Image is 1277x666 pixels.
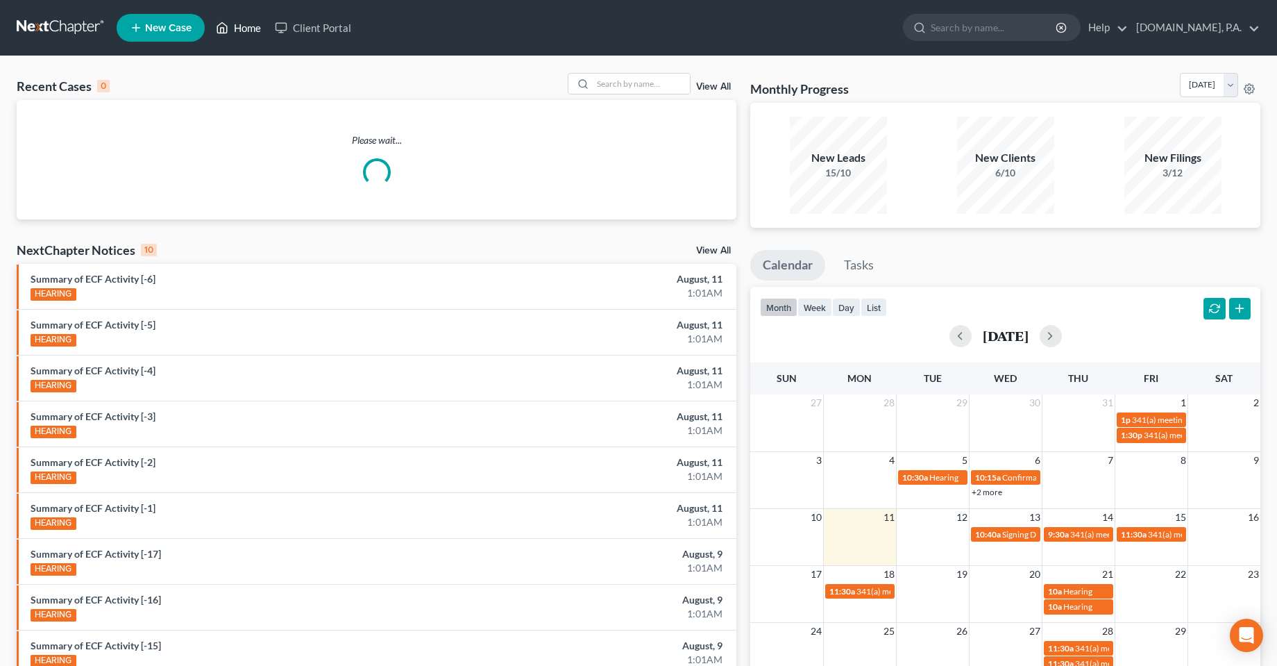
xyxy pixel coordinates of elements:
[1174,623,1187,640] span: 29
[882,394,896,411] span: 28
[1121,529,1147,540] span: 11:30a
[31,563,76,576] div: HEARING
[501,501,722,515] div: August, 11
[501,272,722,286] div: August, 11
[1106,452,1115,469] span: 7
[929,472,958,483] span: Hearing
[31,456,155,468] a: Summary of ECF Activity [-2]
[501,639,722,653] div: August, 9
[790,150,887,166] div: New Leads
[797,298,832,317] button: week
[1075,643,1130,653] span: 341(a) meeting
[1246,509,1260,526] span: 16
[1033,452,1042,469] span: 6
[1124,166,1221,180] div: 3/12
[17,133,736,147] p: Please wait...
[809,623,823,640] span: 24
[961,452,969,469] span: 5
[501,364,722,378] div: August, 11
[31,640,161,651] a: Summary of ECF Activity [-15]
[31,273,155,285] a: Summary of ECF Activity [-6]
[1174,509,1187,526] span: 15
[972,487,1002,497] a: +2 more
[31,288,76,301] div: HEARING
[31,517,76,530] div: HEARING
[501,561,722,575] div: 1:01AM
[1068,372,1088,384] span: Thu
[31,426,76,438] div: HEARING
[1063,601,1092,612] span: Hearing
[31,609,76,622] div: HEARING
[31,380,76,392] div: HEARING
[931,15,1058,40] input: Search by name...
[1179,394,1187,411] span: 1
[97,80,110,92] div: 0
[1246,566,1260,583] span: 23
[1129,15,1260,40] a: [DOMAIN_NAME], P.A.
[815,452,823,469] span: 3
[847,372,872,384] span: Mon
[501,456,722,469] div: August, 11
[501,286,722,300] div: 1:01AM
[1148,529,1203,540] span: 341(a) meeting
[17,78,110,94] div: Recent Cases
[856,586,911,597] span: 341(a) meeting
[501,469,722,483] div: 1:01AM
[1081,15,1128,40] a: Help
[696,82,731,92] a: View All
[1048,643,1074,653] span: 11:30a
[31,548,161,560] a: Summary of ECF Activity [-17]
[957,166,1054,180] div: 6/10
[268,15,358,40] a: Client Portal
[501,332,722,346] div: 1:01AM
[1028,509,1042,526] span: 13
[1063,586,1092,597] span: Hearing
[501,515,722,529] div: 1:01AM
[1002,529,1126,540] span: Signing Date for [PERSON_NAME]
[955,394,969,411] span: 29
[831,250,886,281] a: Tasks
[209,15,268,40] a: Home
[1144,372,1158,384] span: Fri
[1179,452,1187,469] span: 8
[1132,415,1187,425] span: 341(a) meeting
[1002,472,1081,483] span: Confirmation hearing
[31,410,155,422] a: Summary of ECF Activity [-3]
[955,623,969,640] span: 26
[957,150,1054,166] div: New Clients
[1070,529,1125,540] span: 341(a) meeting
[1144,430,1199,440] span: 341(a) meeting
[1230,619,1263,652] div: Open Intercom Messenger
[31,319,155,331] a: Summary of ECF Activity [-5]
[501,547,722,561] div: August, 9
[1028,566,1042,583] span: 20
[31,472,76,484] div: HEARING
[501,410,722,424] div: August, 11
[501,318,722,332] div: August, 11
[1174,566,1187,583] span: 22
[975,529,1001,540] span: 10:40a
[955,566,969,583] span: 19
[777,372,797,384] span: Sun
[1252,394,1260,411] span: 2
[829,586,855,597] span: 11:30a
[501,378,722,392] div: 1:01AM
[882,623,896,640] span: 25
[994,372,1017,384] span: Wed
[902,472,928,483] span: 10:30a
[501,607,722,621] div: 1:01AM
[1101,623,1115,640] span: 28
[1101,566,1115,583] span: 21
[750,250,825,281] a: Calendar
[809,394,823,411] span: 27
[861,298,887,317] button: list
[882,509,896,526] span: 11
[593,74,690,94] input: Search by name...
[1121,415,1131,425] span: 1p
[145,23,192,33] span: New Case
[790,166,887,180] div: 15/10
[750,81,849,97] h3: Monthly Progress
[1048,586,1062,597] span: 10a
[1252,452,1260,469] span: 9
[1101,394,1115,411] span: 31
